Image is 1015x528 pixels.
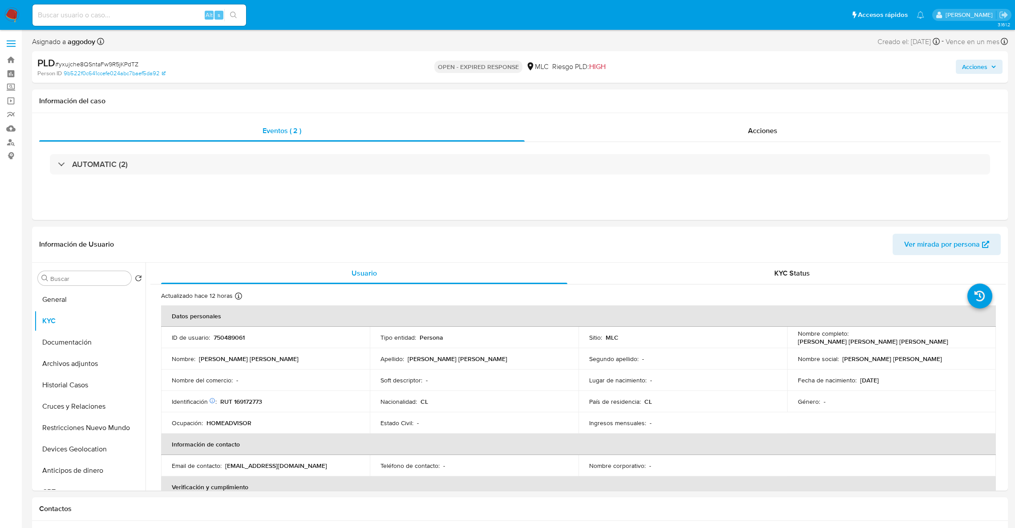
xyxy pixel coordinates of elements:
div: AUTOMATIC (2) [50,154,990,175]
p: - [642,355,644,363]
p: Segundo apellido : [589,355,639,363]
p: Soft descriptor : [380,376,422,384]
p: Ocupación : [172,419,203,427]
h1: Información del caso [39,97,1001,106]
p: - [650,419,651,427]
button: Acciones [956,60,1003,74]
button: CBT [34,481,146,503]
span: Acciones [962,60,987,74]
p: RUT 169172773 [220,398,262,406]
p: - [426,376,428,384]
h1: Información de Usuario [39,240,114,249]
p: País de residencia : [589,398,641,406]
p: Fecha de nacimiento : [798,376,857,384]
button: Devices Geolocation [34,439,146,460]
p: Apellido : [380,355,404,363]
b: aggodoy [66,37,95,47]
p: MLC [606,333,619,341]
button: Archivos adjuntos [34,353,146,374]
span: Usuario [352,268,377,278]
b: Person ID [37,69,62,77]
span: Ver mirada por persona [904,234,980,255]
button: General [34,289,146,310]
p: Género : [798,398,820,406]
span: Vence en un mes [946,37,999,47]
a: 9b522f0c641ccefe024abc7baef5da92 [64,69,166,77]
button: Cruces y Relaciones [34,396,146,417]
input: Buscar usuario o caso... [32,9,246,21]
input: Buscar [50,275,128,283]
p: - [236,376,238,384]
button: Ver mirada por persona [893,234,1001,255]
th: Verificación y cumplimiento [161,476,996,498]
span: Alt [206,11,213,19]
div: MLC [526,62,549,72]
p: agustina.godoy@mercadolibre.com [946,11,996,19]
p: [DATE] [860,376,879,384]
th: Datos personales [161,305,996,327]
p: Tipo entidad : [380,333,416,341]
p: Nombre : [172,355,195,363]
p: CL [421,398,428,406]
button: Restricciones Nuevo Mundo [34,417,146,439]
div: Creado el: [DATE] [878,36,940,48]
p: OPEN - EXPIRED RESPONSE [434,61,522,73]
p: - [417,419,419,427]
button: Historial Casos [34,374,146,396]
p: [PERSON_NAME] [PERSON_NAME] [PERSON_NAME] [798,337,948,345]
span: Eventos ( 2 ) [263,126,301,136]
p: Sitio : [589,333,602,341]
p: Teléfono de contacto : [380,462,440,470]
span: HIGH [589,61,606,72]
a: Salir [999,10,1008,20]
h1: Contactos [39,504,1001,513]
p: Nombre social : [798,355,839,363]
button: KYC [34,310,146,332]
button: Volver al orden por defecto [135,275,142,284]
p: Nacionalidad : [380,398,417,406]
p: Nombre completo : [798,329,849,337]
p: Estado Civil : [380,419,413,427]
p: CL [644,398,652,406]
a: Notificaciones [917,11,924,19]
p: - [649,462,651,470]
button: Anticipos de dinero [34,460,146,481]
p: [PERSON_NAME] [PERSON_NAME] [842,355,942,363]
span: Accesos rápidos [858,10,908,20]
p: Nombre del comercio : [172,376,233,384]
p: 750489061 [214,333,245,341]
span: # yxujche8QSntaFw9R5jKPdTZ [55,60,138,69]
button: Buscar [41,275,49,282]
p: [PERSON_NAME] [PERSON_NAME] [199,355,299,363]
p: [PERSON_NAME] [PERSON_NAME] [408,355,507,363]
p: Ingresos mensuales : [589,419,646,427]
p: - [443,462,445,470]
p: - [824,398,825,406]
span: Asignado a [32,37,95,47]
span: Acciones [748,126,777,136]
th: Información de contacto [161,434,996,455]
button: Documentación [34,332,146,353]
button: search-icon [224,9,243,21]
p: ID de usuario : [172,333,210,341]
p: Lugar de nacimiento : [589,376,647,384]
p: Nombre corporativo : [589,462,646,470]
p: Actualizado hace 12 horas [161,292,233,300]
b: PLD [37,56,55,70]
h3: AUTOMATIC (2) [72,159,128,169]
p: Identificación : [172,398,217,406]
span: s [218,11,220,19]
p: HOMEADVISOR [206,419,251,427]
span: Riesgo PLD: [552,62,606,72]
span: - [942,36,944,48]
p: Persona [420,333,443,341]
p: Email de contacto : [172,462,222,470]
p: [EMAIL_ADDRESS][DOMAIN_NAME] [225,462,327,470]
p: - [650,376,652,384]
span: KYC Status [774,268,810,278]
